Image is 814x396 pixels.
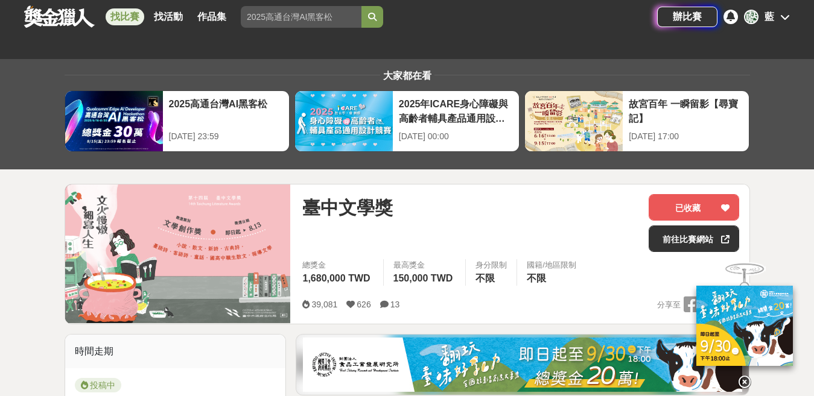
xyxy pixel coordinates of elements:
a: 作品集 [192,8,231,25]
div: 時間走期 [65,335,286,368]
div: 2025高通台灣AI黑客松 [169,97,283,124]
a: 2025高通台灣AI黑客松[DATE] 23:59 [65,90,290,152]
span: 總獎金 [302,259,373,271]
span: 不限 [527,273,546,283]
img: Cover Image [65,184,291,323]
a: 找比賽 [106,8,144,25]
div: [DATE] 23:59 [169,130,283,143]
div: [DATE] 00:00 [399,130,513,143]
div: 2025年ICARE身心障礙與高齡者輔具產品通用設計競賽 [399,97,513,124]
span: 分享至 [657,296,681,314]
span: 投稿中 [75,378,121,392]
div: 國籍/地區限制 [527,259,576,271]
a: 找活動 [149,8,188,25]
span: 39,081 [311,300,337,309]
span: 1,680,000 TWD [302,273,370,283]
a: 前往比賽網站 [649,225,739,252]
span: 最高獎金 [393,259,456,271]
div: 故宮百年 一瞬留影【尋寶記】 [629,97,743,124]
a: 辦比賽 [657,7,717,27]
a: 2025年ICARE身心障礙與高齡者輔具產品通用設計競賽[DATE] 00:00 [294,90,520,152]
div: 藍 [744,10,758,24]
button: 已收藏 [649,194,739,221]
span: 不限 [475,273,495,283]
span: 626 [357,300,370,309]
div: 身分限制 [475,259,507,271]
span: 臺中文學獎 [302,194,393,221]
img: ff197300-f8ee-455f-a0ae-06a3645bc375.jpg [696,286,793,366]
div: [DATE] 17:00 [629,130,743,143]
span: 13 [390,300,400,309]
input: 2025高通台灣AI黑客松 [241,6,361,28]
span: 150,000 TWD [393,273,453,283]
a: 故宮百年 一瞬留影【尋寶記】[DATE] 17:00 [524,90,749,152]
div: 藍 [765,10,774,24]
img: b0ef2173-5a9d-47ad-b0e3-de335e335c0a.jpg [303,338,742,392]
span: 大家都在看 [380,71,434,81]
